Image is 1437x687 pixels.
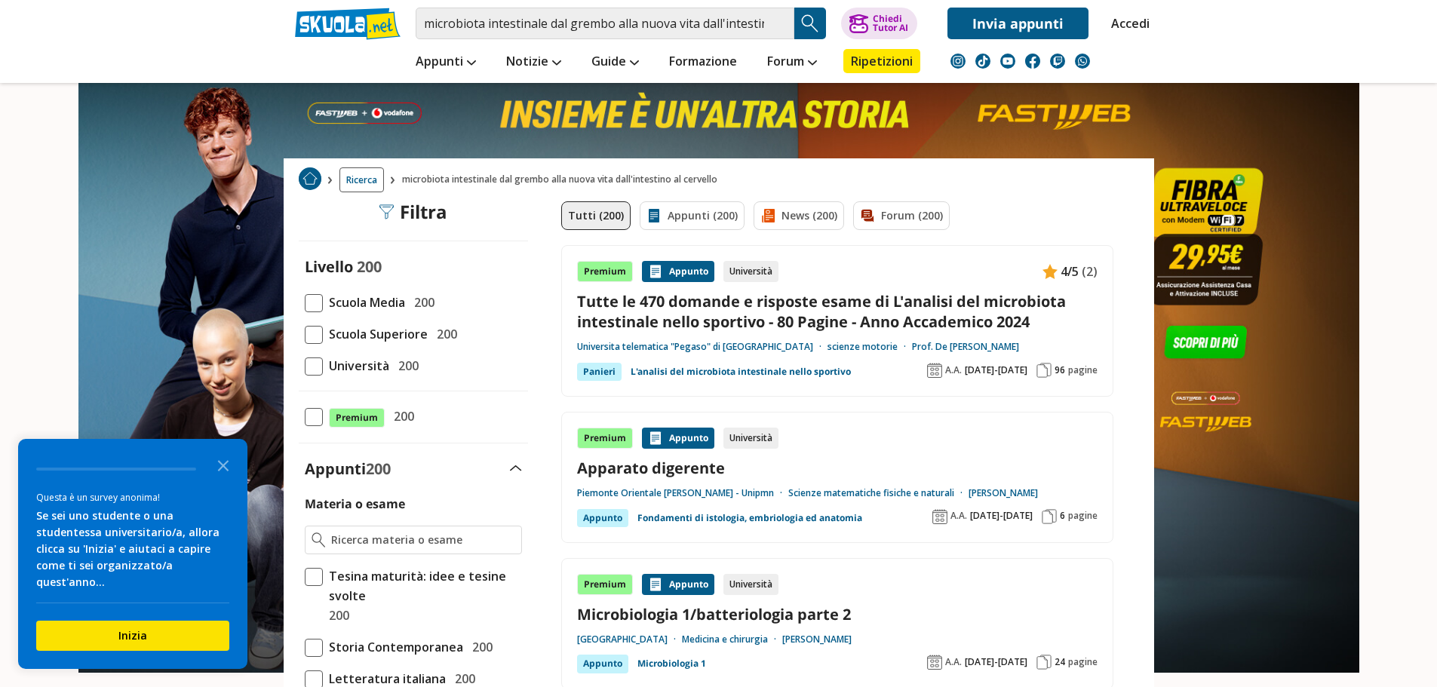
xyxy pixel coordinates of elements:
[388,406,414,426] span: 200
[36,490,229,505] div: Questa è un survey anonima!
[1042,509,1057,524] img: Pagine
[357,256,382,277] span: 200
[648,264,663,279] img: Appunti contenuto
[950,54,966,69] img: instagram
[1055,656,1065,668] span: 24
[392,356,419,376] span: 200
[379,201,447,222] div: Filtra
[947,8,1088,39] a: Invia appunti
[646,208,662,223] img: Appunti filtro contenuto
[312,532,326,547] img: Ricerca materia o esame
[323,324,428,344] span: Scuola Superiore
[969,487,1038,499] a: [PERSON_NAME]
[577,291,1098,332] a: Tutte le 470 domande e risposte esame di L'analisi del microbiota intestinale nello sportivo - 80...
[828,341,912,353] a: scienze motorie
[577,574,633,595] div: Premium
[763,49,821,76] a: Forum
[299,167,321,190] img: Home
[577,458,1098,478] a: Apparato digerente
[502,49,565,76] a: Notizie
[648,577,663,592] img: Appunti contenuto
[416,8,794,39] input: Cerca appunti, riassunti o versioni
[577,604,1098,624] a: Microbiologia 1/batteriologia parte 2
[642,428,714,449] div: Appunto
[927,363,942,378] img: Anno accademico
[799,12,821,35] img: Cerca appunti, riassunti o versioni
[637,509,862,527] a: Fondamenti di istologia, embriologia ed anatomia
[339,167,384,192] a: Ricerca
[402,167,723,192] span: microbiota intestinale dal grembo alla nuova vita dall'intestino al cervello
[577,633,682,646] a: [GEOGRAPHIC_DATA]
[1036,655,1052,670] img: Pagine
[36,621,229,651] button: Inizia
[782,633,852,646] a: [PERSON_NAME]
[1082,262,1098,281] span: (2)
[794,8,826,39] button: Search Button
[431,324,457,344] span: 200
[305,495,405,512] label: Materia o esame
[466,637,493,657] span: 200
[577,428,633,449] div: Premium
[577,363,622,381] div: Panieri
[788,487,969,499] a: Scienze matematiche fisiche e naturali
[323,637,463,657] span: Storia Contemporanea
[853,201,950,230] a: Forum (200)
[1068,364,1098,376] span: pagine
[577,655,628,673] div: Appunto
[723,261,778,282] div: Università
[510,465,522,471] img: Apri e chiudi sezione
[682,633,782,646] a: Medicina e chirurgia
[323,356,389,376] span: Università
[843,49,920,73] a: Ripetizioni
[299,167,321,192] a: Home
[642,261,714,282] div: Appunto
[637,655,706,673] a: Microbiologia 1
[577,509,628,527] div: Appunto
[945,656,962,668] span: A.A.
[1025,54,1040,69] img: facebook
[412,49,480,76] a: Appunti
[305,256,353,277] label: Livello
[408,293,434,312] span: 200
[1055,364,1065,376] span: 96
[970,510,1033,522] span: [DATE]-[DATE]
[577,341,828,353] a: Universita telematica "Pegaso" di [GEOGRAPHIC_DATA]
[208,449,238,480] button: Close the survey
[18,439,247,669] div: Survey
[965,656,1027,668] span: [DATE]-[DATE]
[1036,363,1052,378] img: Pagine
[945,364,962,376] span: A.A.
[965,364,1027,376] span: [DATE]-[DATE]
[648,431,663,446] img: Appunti contenuto
[860,208,875,223] img: Forum filtro contenuto
[665,49,741,76] a: Formazione
[1061,262,1079,281] span: 4/5
[723,428,778,449] div: Università
[366,459,391,479] span: 200
[323,566,522,606] span: Tesina maturità: idee e tesine svolte
[588,49,643,76] a: Guide
[642,574,714,595] div: Appunto
[754,201,844,230] a: News (200)
[1068,656,1098,668] span: pagine
[1068,510,1098,522] span: pagine
[760,208,775,223] img: News filtro contenuto
[1042,264,1058,279] img: Appunti contenuto
[305,459,391,479] label: Appunti
[379,204,394,219] img: Filtra filtri mobile
[1060,510,1065,522] span: 6
[950,510,967,522] span: A.A.
[331,532,514,547] input: Ricerca materia o esame
[561,201,631,230] a: Tutti (200)
[577,261,633,282] div: Premium
[631,363,851,381] a: L'analisi del microbiota intestinale nello sportivo
[932,509,947,524] img: Anno accademico
[577,487,788,499] a: Piemonte Orientale [PERSON_NAME] - Unipmn
[323,293,405,312] span: Scuola Media
[1000,54,1015,69] img: youtube
[1050,54,1065,69] img: twitch
[723,574,778,595] div: Università
[873,14,908,32] div: Chiedi Tutor AI
[323,606,349,625] span: 200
